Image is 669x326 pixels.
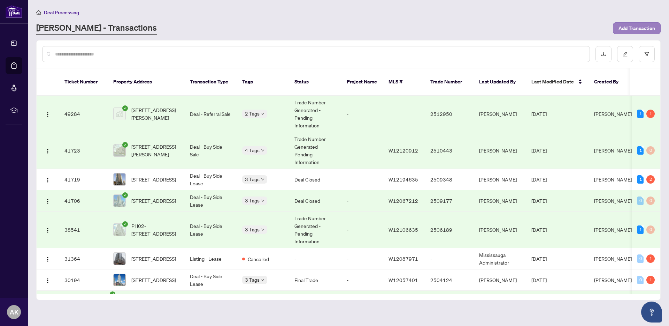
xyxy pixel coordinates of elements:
[425,269,474,291] td: 2504124
[59,132,108,169] td: 41723
[646,254,655,263] div: 1
[59,248,108,269] td: 31364
[623,52,628,57] span: edit
[59,169,108,190] td: 41719
[531,111,547,117] span: [DATE]
[341,169,383,190] td: -
[45,228,51,233] img: Logo
[474,132,526,169] td: [PERSON_NAME]
[637,254,644,263] div: 0
[341,190,383,212] td: -
[122,192,128,198] span: check-circle
[42,145,53,156] button: Logo
[261,112,264,116] span: down
[45,199,51,204] img: Logo
[637,175,644,184] div: 1
[184,190,237,212] td: Deal - Buy Side Lease
[122,105,128,111] span: check-circle
[114,173,125,185] img: thumbnail-img
[531,78,574,86] span: Last Modified Date
[531,227,547,233] span: [DATE]
[425,169,474,190] td: 2509348
[42,174,53,185] button: Logo
[594,147,632,154] span: [PERSON_NAME]
[114,195,125,207] img: thumbnail-img
[341,132,383,169] td: -
[594,255,632,262] span: [PERSON_NAME]
[474,248,526,269] td: Mississauga Administrator
[42,224,53,235] button: Logo
[289,132,341,169] td: Trade Number Generated - Pending Information
[425,212,474,248] td: 2506189
[289,212,341,248] td: Trade Number Generated - Pending Information
[237,68,289,96] th: Tags
[184,269,237,291] td: Deal - Buy Side Lease
[184,212,237,248] td: Deal - Buy Side Lease
[639,46,655,62] button: filter
[245,225,260,234] span: 3 Tags
[45,148,51,154] img: Logo
[289,96,341,132] td: Trade Number Generated - Pending Information
[341,212,383,248] td: -
[261,278,264,282] span: down
[131,276,176,284] span: [STREET_ADDRESS]
[42,253,53,264] button: Logo
[289,169,341,190] td: Deal Closed
[594,198,632,204] span: [PERSON_NAME]
[383,68,425,96] th: MLS #
[45,278,51,283] img: Logo
[341,269,383,291] td: -
[637,225,644,234] div: 1
[59,269,108,291] td: 30194
[184,96,237,132] td: Deal - Referral Sale
[646,197,655,205] div: 0
[114,253,125,265] img: thumbnail-img
[59,68,108,96] th: Ticket Number
[184,132,237,169] td: Deal - Buy Side Sale
[114,274,125,286] img: thumbnail-img
[341,96,383,132] td: -
[184,248,237,269] td: Listing - Lease
[122,142,128,148] span: check-circle
[389,255,418,262] span: W12087971
[389,176,418,183] span: W12194635
[131,176,176,183] span: [STREET_ADDRESS]
[595,46,612,62] button: download
[646,276,655,284] div: 1
[114,145,125,156] img: thumbnail-img
[425,132,474,169] td: 2510443
[44,9,79,16] span: Deal Processing
[45,257,51,262] img: Logo
[474,269,526,291] td: [PERSON_NAME]
[646,146,655,155] div: 0
[184,169,237,190] td: Deal - Buy Side Lease
[248,255,269,263] span: Cancelled
[261,199,264,202] span: down
[261,149,264,152] span: down
[45,112,51,117] img: Logo
[289,269,341,291] td: Final Trade
[114,224,125,236] img: thumbnail-img
[646,175,655,184] div: 2
[245,146,260,154] span: 4 Tags
[108,68,184,96] th: Property Address
[646,225,655,234] div: 0
[474,96,526,132] td: [PERSON_NAME]
[42,195,53,206] button: Logo
[36,10,41,15] span: home
[425,190,474,212] td: 2509177
[59,212,108,248] td: 38541
[289,248,341,269] td: -
[45,177,51,183] img: Logo
[531,147,547,154] span: [DATE]
[589,68,630,96] th: Created By
[10,307,18,317] span: AK
[289,68,341,96] th: Status
[59,190,108,212] td: 41706
[474,169,526,190] td: [PERSON_NAME]
[531,198,547,204] span: [DATE]
[389,227,418,233] span: W12106635
[131,255,176,262] span: [STREET_ADDRESS]
[601,52,606,57] span: download
[36,22,157,35] a: [PERSON_NAME] - Transactions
